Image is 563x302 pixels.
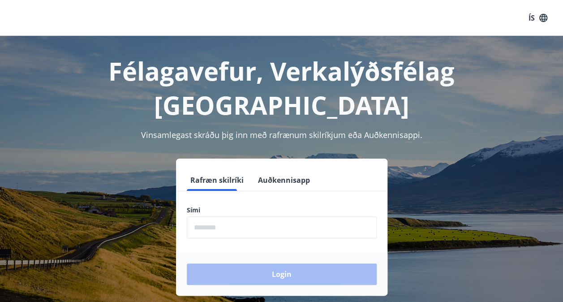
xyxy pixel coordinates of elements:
[141,129,422,140] span: Vinsamlegast skráðu þig inn með rafrænum skilríkjum eða Auðkennisappi.
[187,169,247,191] button: Rafræn skilríki
[11,54,552,122] h1: Félagavefur, Verkalýðsfélag [GEOGRAPHIC_DATA]
[187,206,377,215] label: Sími
[524,10,552,26] button: ÍS
[254,169,314,191] button: Auðkennisapp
